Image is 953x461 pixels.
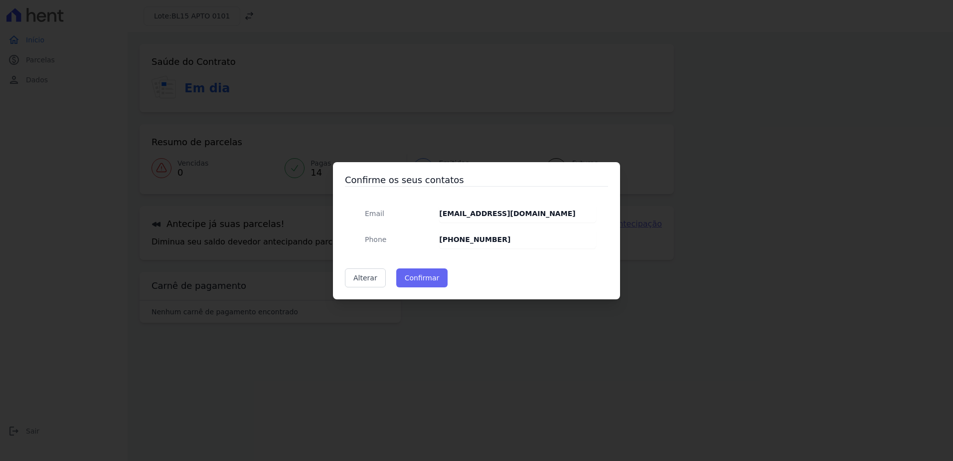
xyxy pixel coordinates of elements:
[365,235,386,243] span: translation missing: pt-BR.public.contracts.modal.confirmation.phone
[365,210,384,218] span: translation missing: pt-BR.public.contracts.modal.confirmation.email
[345,268,386,287] a: Alterar
[439,235,510,243] strong: [PHONE_NUMBER]
[439,210,575,218] strong: [EMAIL_ADDRESS][DOMAIN_NAME]
[396,268,448,287] button: Confirmar
[345,174,608,186] h3: Confirme os seus contatos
